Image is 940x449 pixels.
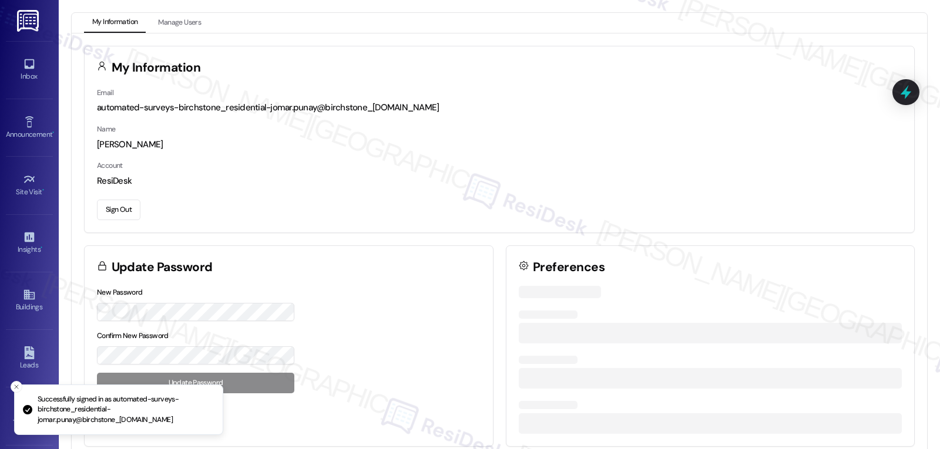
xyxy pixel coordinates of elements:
[17,10,41,32] img: ResiDesk Logo
[41,244,42,252] span: •
[112,62,201,74] h3: My Information
[6,285,53,316] a: Buildings
[97,139,902,151] div: [PERSON_NAME]
[6,400,53,432] a: Templates •
[6,227,53,259] a: Insights •
[6,343,53,374] a: Leads
[6,170,53,201] a: Site Visit •
[38,394,213,426] p: Successfully signed in as automated-surveys-birchstone_residential-jomar.punay@birchstone_[DOMAIN...
[150,13,209,33] button: Manage Users
[97,88,113,97] label: Email
[52,129,54,137] span: •
[97,124,116,134] label: Name
[42,186,44,194] span: •
[84,13,146,33] button: My Information
[97,200,140,220] button: Sign Out
[6,54,53,86] a: Inbox
[97,175,902,187] div: ResiDesk
[97,102,902,114] div: automated-surveys-birchstone_residential-jomar.punay@birchstone_[DOMAIN_NAME]
[97,161,123,170] label: Account
[97,288,143,297] label: New Password
[97,331,169,340] label: Confirm New Password
[533,261,605,274] h3: Preferences
[11,381,22,393] button: Close toast
[112,261,213,274] h3: Update Password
